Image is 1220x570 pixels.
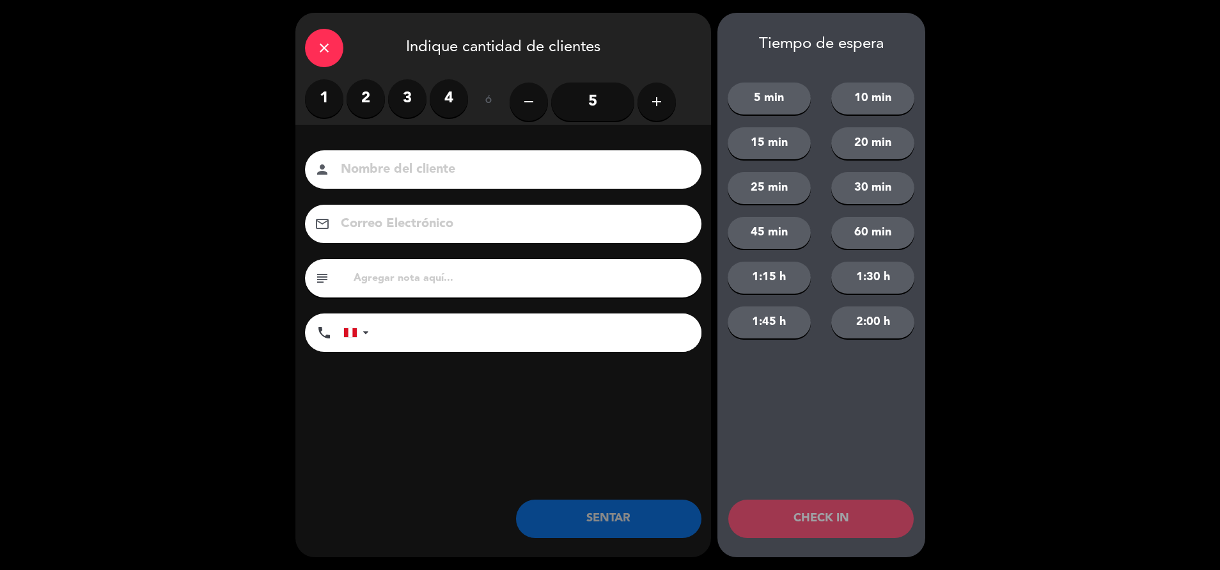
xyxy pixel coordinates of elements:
[831,83,914,115] button: 10 min
[521,94,536,109] i: remove
[295,13,711,79] div: Indique cantidad de clientes
[347,79,385,118] label: 2
[305,79,343,118] label: 1
[340,213,685,235] input: Correo Electrónico
[728,262,811,294] button: 1:15 h
[340,159,685,181] input: Nombre del cliente
[317,40,332,56] i: close
[717,35,925,54] div: Tiempo de espera
[831,172,914,204] button: 30 min
[468,79,510,124] div: ó
[649,94,664,109] i: add
[430,79,468,118] label: 4
[388,79,426,118] label: 3
[728,306,811,338] button: 1:45 h
[728,217,811,249] button: 45 min
[352,269,692,287] input: Agregar nota aquí...
[831,262,914,294] button: 1:30 h
[510,83,548,121] button: remove
[315,271,330,286] i: subject
[728,500,914,538] button: CHECK IN
[315,162,330,177] i: person
[831,217,914,249] button: 60 min
[831,127,914,159] button: 20 min
[728,172,811,204] button: 25 min
[315,216,330,232] i: email
[637,83,676,121] button: add
[317,325,332,340] i: phone
[344,314,373,351] div: Peru (Perú): +51
[728,127,811,159] button: 15 min
[831,306,914,338] button: 2:00 h
[516,500,701,538] button: SENTAR
[728,83,811,115] button: 5 min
